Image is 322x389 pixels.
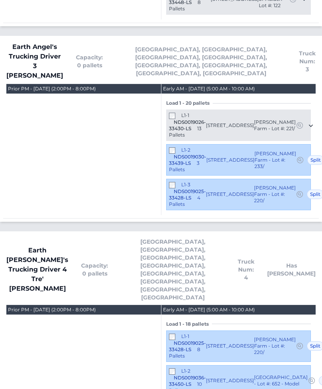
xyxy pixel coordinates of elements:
[206,157,254,164] span: [STREET_ADDRESS]
[206,378,254,384] span: [STREET_ADDRESS]
[169,154,206,166] span: NDS0019030-33439-LS
[163,307,255,313] div: Early AM - [DATE] (5:00 AM - 10:00 AM)
[8,307,96,313] div: Prior PM - [DATE] (2:00PM - 8:00PM)
[166,100,213,107] span: Load 1 - 20 pallets
[181,147,190,153] span: L1-2
[238,258,254,282] span: Truck Num: 4
[254,375,308,387] span: [GEOGRAPHIC_DATA] - Lot #: 652 - Model
[121,238,225,302] span: [GEOGRAPHIC_DATA], [GEOGRAPHIC_DATA], [GEOGRAPHIC_DATA], [GEOGRAPHIC_DATA], [GEOGRAPHIC_DATA], [G...
[206,343,254,350] span: [STREET_ADDRESS]
[254,337,296,356] span: [PERSON_NAME] Farm - Lot #: 220/
[254,119,296,132] span: [PERSON_NAME] Farm - Lot #: 221/
[76,54,103,70] span: Capacity: 0 pallets
[163,86,255,92] div: Early AM - [DATE] (5:00 AM - 10:00 AM)
[6,43,63,81] span: Earth Angel's Trucking Driver 3 [PERSON_NAME]
[169,347,200,359] span: 8 Pallets
[181,368,190,374] span: L1-2
[254,185,296,204] span: [PERSON_NAME] Farm - Lot #: 220/
[169,119,206,132] span: NDS0019026-33430-LS
[166,321,212,328] span: Load 1 - 18 pallets
[254,151,296,170] span: [PERSON_NAME] Farm - Lot #: 233/
[181,334,189,340] span: L1-1
[169,375,206,387] span: NDS0019036-33450-LS
[206,192,254,198] span: [STREET_ADDRESS]
[206,123,254,129] span: [STREET_ADDRESS]
[267,262,316,278] span: Has [PERSON_NAME]
[181,182,190,188] span: L1-3
[116,46,286,78] span: [GEOGRAPHIC_DATA], [GEOGRAPHIC_DATA], [GEOGRAPHIC_DATA], [GEOGRAPHIC_DATA], [GEOGRAPHIC_DATA], [G...
[299,50,316,74] span: Truck Num: 3
[181,113,189,119] span: L1-1
[169,189,206,201] span: NDS0019025-33428-LS
[169,126,202,138] span: 13 Pallets
[6,246,68,294] span: Earth [PERSON_NAME]'s Trucking Driver 4 Tre' [PERSON_NAME]
[169,195,200,207] span: 4 Pallets
[81,262,108,278] span: Capacity: 0 pallets
[169,340,206,353] span: NDS0019025-33428-LS
[169,160,200,173] span: 3 Pallets
[8,86,96,92] div: Prior PM - [DATE] (2:00PM - 8:00PM)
